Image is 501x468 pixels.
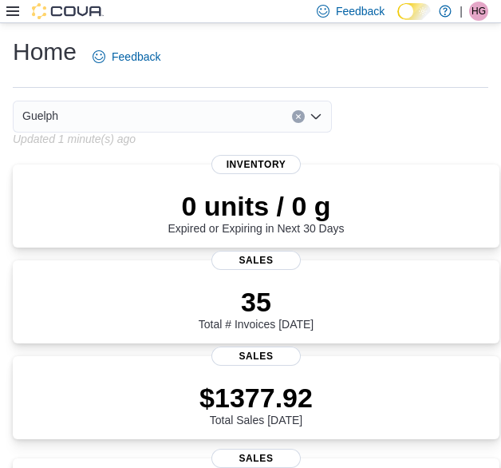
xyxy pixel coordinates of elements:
img: Cova [32,3,104,19]
span: Sales [211,449,301,468]
p: 0 units / 0 g [168,190,345,222]
div: Hannah Gabriel [469,2,488,21]
div: Expired or Expiring in Next 30 Days [168,190,345,235]
a: Feedback [86,41,167,73]
p: | [460,2,463,21]
button: Clear input [292,110,305,123]
input: Dark Mode [397,3,431,20]
button: Open list of options [310,110,322,123]
span: Sales [211,347,301,366]
span: Guelph [22,106,58,125]
span: Inventory [211,155,301,174]
p: $1377.92 [199,382,313,414]
span: HG [471,2,486,21]
h1: Home [13,36,77,68]
div: Total # Invoices [DATE] [199,286,314,331]
p: Updated 1 minute(s) ago [13,133,136,145]
span: Dark Mode [397,20,398,21]
div: Total Sales [DATE] [199,382,313,426]
span: Feedback [336,3,385,19]
p: 35 [199,286,314,318]
span: Sales [211,251,301,270]
span: Feedback [112,49,160,65]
